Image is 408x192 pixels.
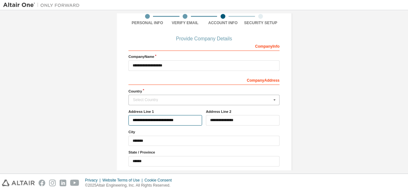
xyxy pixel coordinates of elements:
div: Provide Company Details [128,37,280,41]
div: Security Setup [242,20,280,25]
div: Cookie Consent [144,178,175,183]
div: Company Address [128,75,280,85]
div: Website Terms of Use [102,178,144,183]
img: instagram.svg [49,180,56,186]
img: altair_logo.svg [2,180,35,186]
div: Verify Email [166,20,204,25]
p: © 2025 Altair Engineering, Inc. All Rights Reserved. [85,183,176,188]
div: Personal Info [128,20,166,25]
label: Country [128,89,280,94]
label: Postal Code [128,170,280,175]
div: Select Country [133,98,272,102]
label: Address Line 1 [128,109,202,114]
img: facebook.svg [39,180,45,186]
img: linkedin.svg [60,180,66,186]
img: youtube.svg [70,180,79,186]
div: Privacy [85,178,102,183]
label: City [128,129,280,134]
label: State / Province [128,150,280,155]
img: Altair One [3,2,83,8]
label: Address Line 2 [206,109,280,114]
div: Company Info [128,41,280,51]
div: Account Info [204,20,242,25]
label: Company Name [128,54,280,59]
